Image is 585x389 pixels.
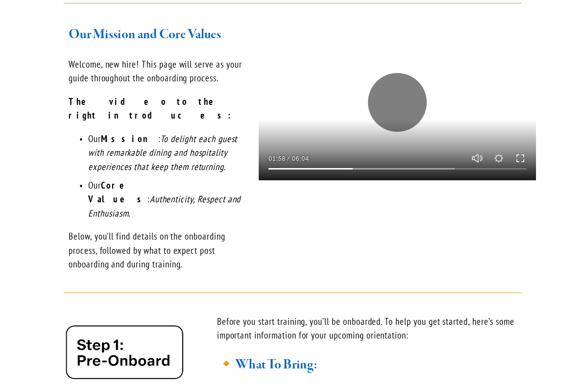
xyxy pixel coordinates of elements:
[69,57,242,85] p: Welcome, new hire! This page will serve as your guide throughout the onboarding process.
[88,132,242,174] p: Our :
[268,154,288,164] div: Current time
[69,229,242,271] p: Below, you'll find details on the onboarding process, followed by what to expect post onboarding ...
[268,166,526,172] input: Seek
[88,133,240,172] em: To delight each guest with remarkable dining and hospitality experiences that keep them returning.
[88,178,242,220] p: Our :
[288,154,312,164] div: Duration
[217,356,318,373] strong: 🔸What To Bring:
[368,73,427,132] button: Pause
[69,96,237,122] strong: The video to the right introduces:
[88,179,147,205] strong: Core Values
[217,315,536,342] p: Before you start training, you’ll be onboarded. To help you get started, here’s some important in...
[88,193,243,219] em: Authenticity, Respect and Enthusiasm.
[69,24,242,45] h2: Our Mission and Core Values
[101,133,158,145] strong: Mission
